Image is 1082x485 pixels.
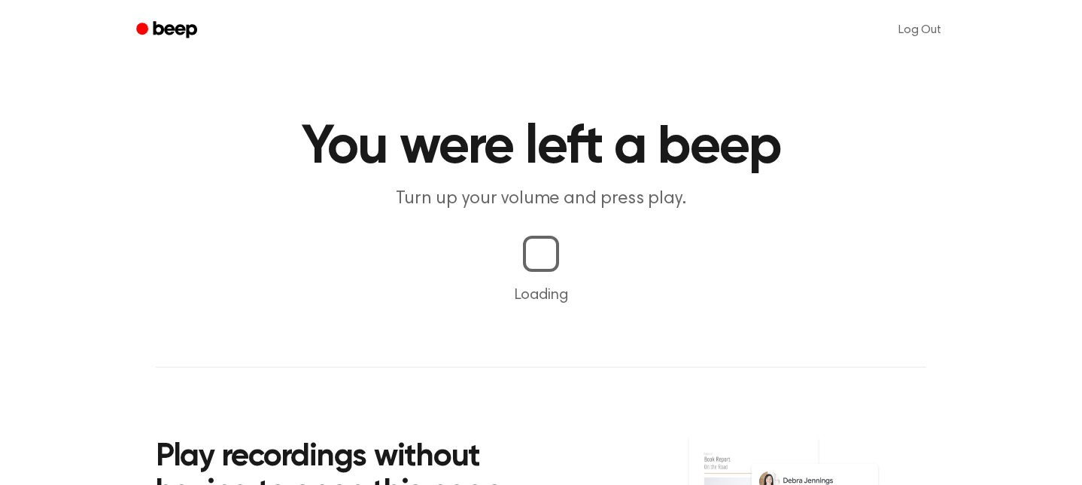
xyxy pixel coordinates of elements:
[126,16,211,45] a: Beep
[18,284,1064,307] p: Loading
[252,187,830,212] p: Turn up your volume and press play.
[883,12,956,48] a: Log Out
[156,120,926,175] h1: You were left a beep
